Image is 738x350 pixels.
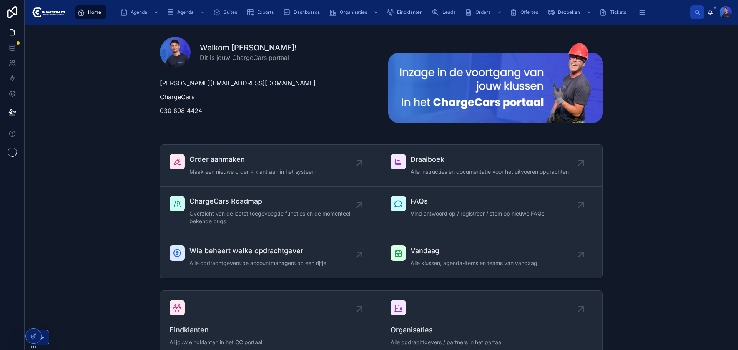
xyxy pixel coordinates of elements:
span: Order aanmaken [189,154,316,165]
a: Tickets [597,5,632,19]
span: Agenda [131,9,147,15]
span: Eindklanten [170,325,372,335]
a: Organisaties [327,5,382,19]
a: Order aanmakenMaak een nieuwe order + klant aan in het systeem [160,145,381,187]
span: Organisaties [340,9,367,15]
span: ChargeCars Roadmap [189,196,359,207]
span: Orders [475,9,490,15]
a: VandaagAlle klussen, agenda-items en teams van vandaag [381,236,602,278]
span: Draaiboek [411,154,569,165]
span: Alle opdrachtgevers / partners in het portaal [391,338,593,346]
a: Dashboards [281,5,325,19]
span: Alle opdrachtgevers pe accountmanagers op een rijtje [189,259,326,267]
a: Leads [429,5,461,19]
span: Exports [257,9,274,15]
a: DraaiboekAlle instructies en documentatie voor het uitvoeren opdrachten [381,145,602,187]
span: Overzicht van de laatst toegevoegde functies en de momenteel bekende bugs [189,210,359,225]
a: Suites [211,5,243,19]
img: 23681-Frame-213-(2).png [388,43,603,123]
img: App logo [31,6,65,18]
span: FAQs [411,196,544,207]
a: FAQsVind antwoord op / registreer / stem op nieuwe FAQs [381,187,602,236]
span: Offertes [520,9,538,15]
a: Bezoeken [545,5,595,19]
p: 030 808 4424 [160,106,374,115]
span: Suites [224,9,237,15]
h1: Welkom [PERSON_NAME]! [200,42,297,53]
span: Maak een nieuwe order + klant aan in het systeem [189,168,316,176]
span: Leads [442,9,455,15]
span: Dit is jouw ChargeCars portaal [200,53,297,62]
span: Eindklanten [397,9,422,15]
span: Al jouw eindklanten in het CC portaal [170,338,372,346]
a: Eindklanten [384,5,428,19]
span: Organisaties [391,325,593,335]
a: Wie beheert welke opdrachtgeverAlle opdrachtgevers pe accountmanagers op een rijtje [160,236,381,278]
a: Exports [244,5,279,19]
a: Offertes [507,5,544,19]
a: ChargeCars RoadmapOverzicht van de laatst toegevoegde functies en de momenteel bekende bugs [160,187,381,236]
p: [PERSON_NAME][EMAIL_ADDRESS][DOMAIN_NAME] [160,78,374,88]
span: Bezoeken [558,9,580,15]
span: Alle instructies en documentatie voor het uitvoeren opdrachten [411,168,569,176]
a: Orders [462,5,506,19]
a: Agenda [164,5,209,19]
span: Vandaag [411,245,537,256]
span: Home [88,9,101,15]
span: Alle klussen, agenda-items en teams van vandaag [411,259,537,267]
span: Vind antwoord op / registreer / stem op nieuwe FAQs [411,210,544,217]
span: Tickets [610,9,626,15]
span: Agenda [177,9,194,15]
span: Wie beheert welke opdrachtgever [189,245,326,256]
a: Agenda [118,5,163,19]
a: Home [75,5,106,19]
span: Dashboards [294,9,320,15]
div: scrollable content [71,4,690,21]
p: ChargeCars [160,92,374,101]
